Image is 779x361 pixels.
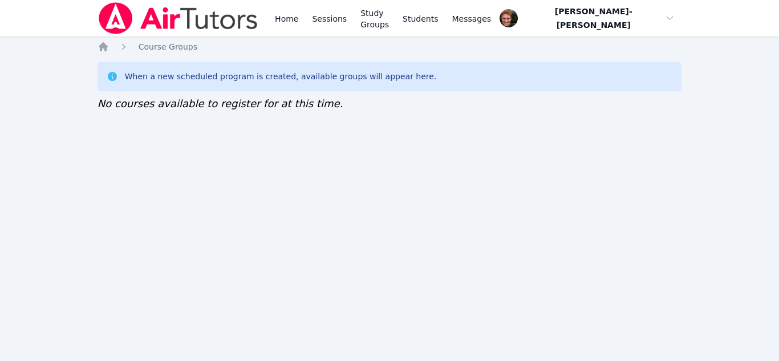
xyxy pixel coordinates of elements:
span: No courses available to register for at this time. [98,98,343,109]
div: When a new scheduled program is created, available groups will appear here. [125,71,437,82]
nav: Breadcrumb [98,41,682,52]
span: Course Groups [139,42,197,51]
a: Course Groups [139,41,197,52]
span: Messages [452,13,492,25]
img: Air Tutors [98,2,259,34]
